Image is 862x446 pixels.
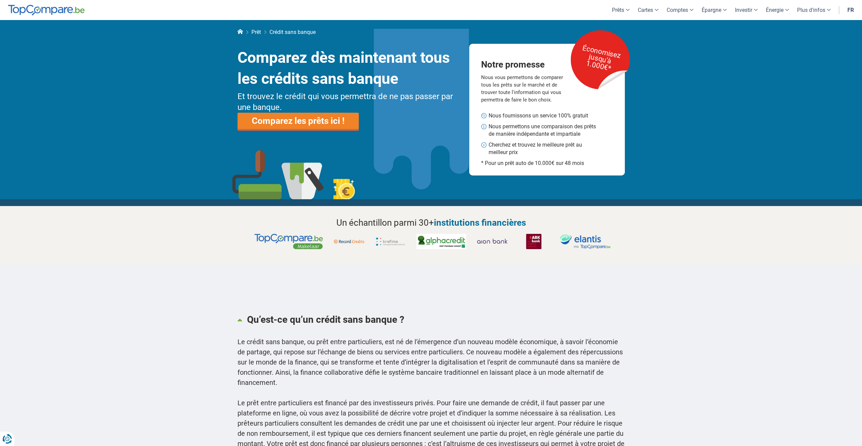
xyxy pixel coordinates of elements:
[489,123,598,138] span: Nous permettons une comparaison des prêts de manière indépendante et impartiale
[254,234,322,249] img: TopCompare, makelaars partner voor jouw krediet
[238,216,625,229] h2: Un échantillon parmi 30+
[251,29,261,35] a: Prêt
[276,378,277,387] span: .
[481,160,603,167] p: * Pour un prêt auto de 10.000€ sur 48 mois
[238,91,459,113] h3: Et trouvez le crédit qui vous permettra de ne pas passer par une banque.
[334,234,364,249] img: Record Credits
[489,112,598,119] span: Nous fournissons un service 100% gratuit
[8,5,85,16] img: TopCompare
[417,234,466,249] img: Alphacredit
[238,47,459,89] h1: Comparez dès maintenant tous les crédits sans banque
[434,218,526,228] span: institutions financières
[269,29,316,35] span: Crédit sans banque
[569,38,631,80] p: Économisez jusqu'à 1.000€*
[481,61,569,69] h4: Notre promesse
[518,234,549,249] img: ABK Bank
[238,113,359,129] a: Comparez les prêts ici !
[560,234,611,249] img: Elantis via TopCompare
[238,307,625,332] a: Qu’est-ce qu’un crédit sans banque ?
[489,141,598,156] span: Cherchez et trouvez le meilleure prêt au meilleur prix
[238,29,243,35] a: Home
[477,234,508,249] img: Aion Bank
[481,74,566,104] p: Nous vous permettons de comparer tous les prêts sur le marché et de trouver toute l'information q...
[238,338,623,387] span: Le crédit sans banque, ou prêt entre particuliers, est né de l’émergence d’un nouveau modèle écon...
[375,234,406,249] img: Krefima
